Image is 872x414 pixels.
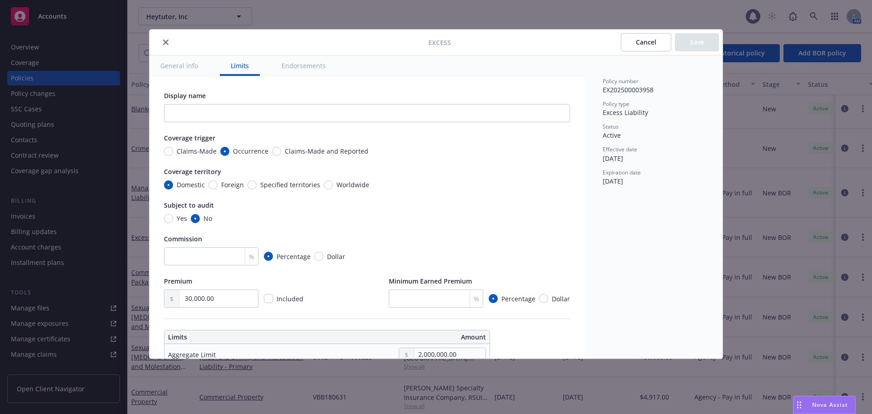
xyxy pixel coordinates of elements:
[248,180,257,190] input: Specified territories
[603,177,623,185] span: [DATE]
[389,277,472,285] span: Minimum Earned Premium
[603,154,623,163] span: [DATE]
[793,396,856,414] button: Nova Assist
[324,180,333,190] input: Worldwide
[603,100,629,108] span: Policy type
[603,131,621,140] span: Active
[203,214,212,223] span: No
[164,277,192,285] span: Premium
[164,180,173,190] input: Domestic
[264,252,273,261] input: Percentage
[164,147,173,156] input: Claims-Made
[603,169,641,176] span: Expiration date
[603,85,654,94] span: EX202500003958
[220,55,260,76] button: Limits
[164,201,214,209] span: Subject to audit
[330,330,490,344] th: Amount
[164,214,173,223] input: Yes
[603,145,637,153] span: Effective date
[277,294,303,303] span: Included
[168,350,216,359] div: Aggregate Limit
[260,180,320,190] span: Specified territories
[272,147,281,156] input: Claims-Made and Reported
[327,252,345,261] span: Dollar
[552,294,570,304] span: Dollar
[414,348,486,361] input: 0.00
[337,180,369,190] span: Worldwide
[160,37,171,48] button: close
[271,55,337,76] button: Endorsements
[177,214,187,223] span: Yes
[164,167,221,176] span: Coverage territory
[793,396,805,414] div: Drag to move
[164,134,215,142] span: Coverage trigger
[428,38,451,47] span: Excess
[164,330,294,344] th: Limits
[812,401,848,409] span: Nova Assist
[489,294,498,303] input: Percentage
[208,180,218,190] input: Foreign
[177,146,217,156] span: Claims-Made
[501,294,535,304] span: Percentage
[249,252,254,261] span: %
[621,33,671,51] button: Cancel
[285,146,368,156] span: Claims-Made and Reported
[191,214,200,223] input: No
[179,290,258,307] input: 0.00
[277,252,311,261] span: Percentage
[164,234,202,243] span: Commission
[221,180,244,190] span: Foreign
[220,147,229,156] input: Occurrence
[233,146,268,156] span: Occurrence
[474,294,479,304] span: %
[539,294,548,303] input: Dollar
[149,55,209,76] button: General info
[177,180,205,190] span: Domestic
[164,91,206,100] span: Display name
[314,252,323,261] input: Dollar
[603,77,639,85] span: Policy number
[603,123,619,130] span: Status
[603,108,648,117] span: Excess Liability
